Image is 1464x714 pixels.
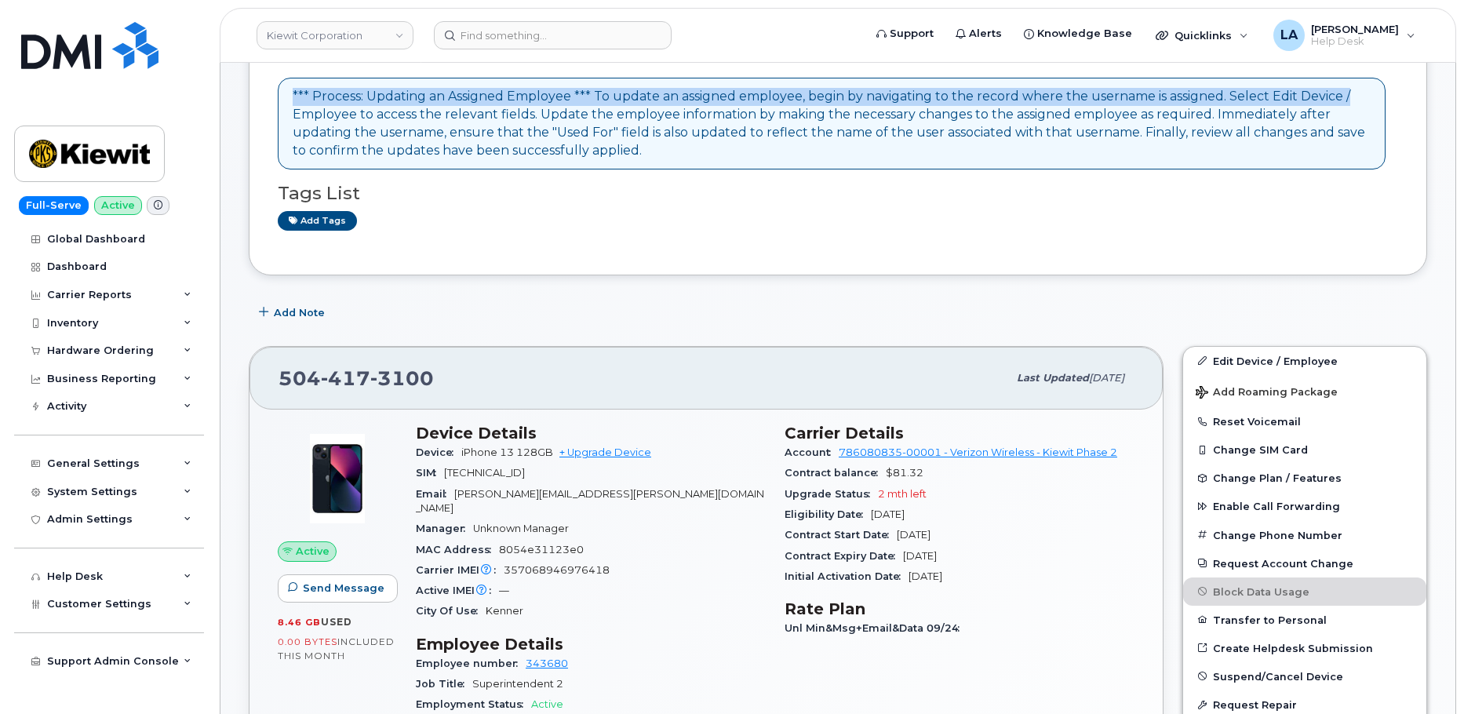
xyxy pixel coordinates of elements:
span: Support [890,26,934,42]
a: Create Helpdesk Submission [1183,634,1426,662]
button: Add Note [249,299,338,327]
div: Lanette Aparicio [1262,20,1426,51]
span: Active [296,544,330,559]
span: iPhone 13 128GB [461,446,553,458]
button: Send Message [278,574,398,603]
a: 343680 [526,658,568,669]
span: Quicklinks [1174,29,1232,42]
img: image20231002-3703462-1ig824h.jpeg [290,432,384,526]
button: Block Data Usage [1183,577,1426,606]
h3: Carrier Details [785,424,1134,443]
span: $81.32 [886,467,923,479]
span: Employment Status [416,698,531,710]
button: Change SIM Card [1183,435,1426,464]
span: Last updated [1017,372,1089,384]
a: 786080835-00001 - Verizon Wireless - Kiewit Phase 2 [839,446,1117,458]
span: Eligibility Date [785,508,871,520]
span: Unknown Manager [473,523,569,534]
span: 2 mth left [878,488,927,500]
span: Superintendent 2 [472,678,563,690]
span: 357068946976418 [504,564,610,576]
span: [PERSON_NAME][EMAIL_ADDRESS][PERSON_NAME][DOMAIN_NAME] [416,488,764,514]
button: Change Plan / Features [1183,464,1426,492]
span: 8.46 GB [278,617,321,628]
span: Suspend/Cancel Device [1213,670,1343,682]
span: Active [531,698,563,710]
span: Contract Start Date [785,529,897,541]
span: Add Roaming Package [1196,386,1338,401]
span: 417 [321,366,370,390]
span: Device [416,446,461,458]
a: Edit Device / Employee [1183,347,1426,375]
button: Add Roaming Package [1183,375,1426,407]
h3: Employee Details [416,635,766,654]
span: Employee number [416,658,526,669]
span: Carrier IMEI [416,564,504,576]
span: Job Title [416,678,472,690]
input: Find something... [434,21,672,49]
a: Alerts [945,18,1013,49]
span: [PERSON_NAME] [1311,23,1399,35]
h3: Rate Plan [785,599,1134,618]
span: Send Message [303,581,384,596]
span: Account [785,446,839,458]
button: Change Phone Number [1183,521,1426,549]
span: 0.00 Bytes [278,636,337,647]
span: Email [416,488,454,500]
span: [DATE] [1089,372,1124,384]
span: Manager [416,523,473,534]
span: Kenner [486,605,523,617]
span: Unl Min&Msg+Email&Data 09/24 [785,622,967,634]
a: Add tags [278,211,357,231]
span: Initial Activation Date [785,570,909,582]
span: MAC Address [416,544,499,556]
span: [TECHNICAL_ID] [444,467,525,479]
button: Suspend/Cancel Device [1183,662,1426,690]
span: Active IMEI [416,585,499,596]
div: Quicklinks [1145,20,1259,51]
a: + Upgrade Device [559,446,651,458]
a: Kiewit Corporation [257,21,413,49]
span: Add Note [274,305,325,320]
span: SIM [416,467,444,479]
button: Reset Voicemail [1183,407,1426,435]
button: Transfer to Personal [1183,606,1426,634]
span: Alerts [969,26,1002,42]
button: Request Account Change [1183,549,1426,577]
h3: Device Details [416,424,766,443]
span: Enable Call Forwarding [1213,501,1340,512]
span: Upgrade Status [785,488,878,500]
span: Contract balance [785,467,886,479]
span: 8054e31123e0 [499,544,584,556]
span: Change Plan / Features [1213,472,1342,484]
span: [DATE] [909,570,942,582]
span: [DATE] [903,550,937,562]
button: Enable Call Forwarding [1183,492,1426,520]
h3: Tags List [278,184,1398,203]
span: Contract Expiry Date [785,550,903,562]
span: [DATE] [871,508,905,520]
iframe: Messenger Launcher [1396,646,1452,702]
span: City Of Use [416,605,486,617]
span: LA [1280,26,1298,45]
div: *** Process: Updating an Assigned Employee *** To update an assigned employee, begin by navigatin... [293,88,1371,159]
span: 3100 [370,366,434,390]
a: Knowledge Base [1013,18,1143,49]
span: — [499,585,509,596]
span: used [321,616,352,628]
span: [DATE] [897,529,930,541]
span: Knowledge Base [1037,26,1132,42]
a: Support [865,18,945,49]
span: 504 [279,366,434,390]
span: Help Desk [1311,35,1399,48]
